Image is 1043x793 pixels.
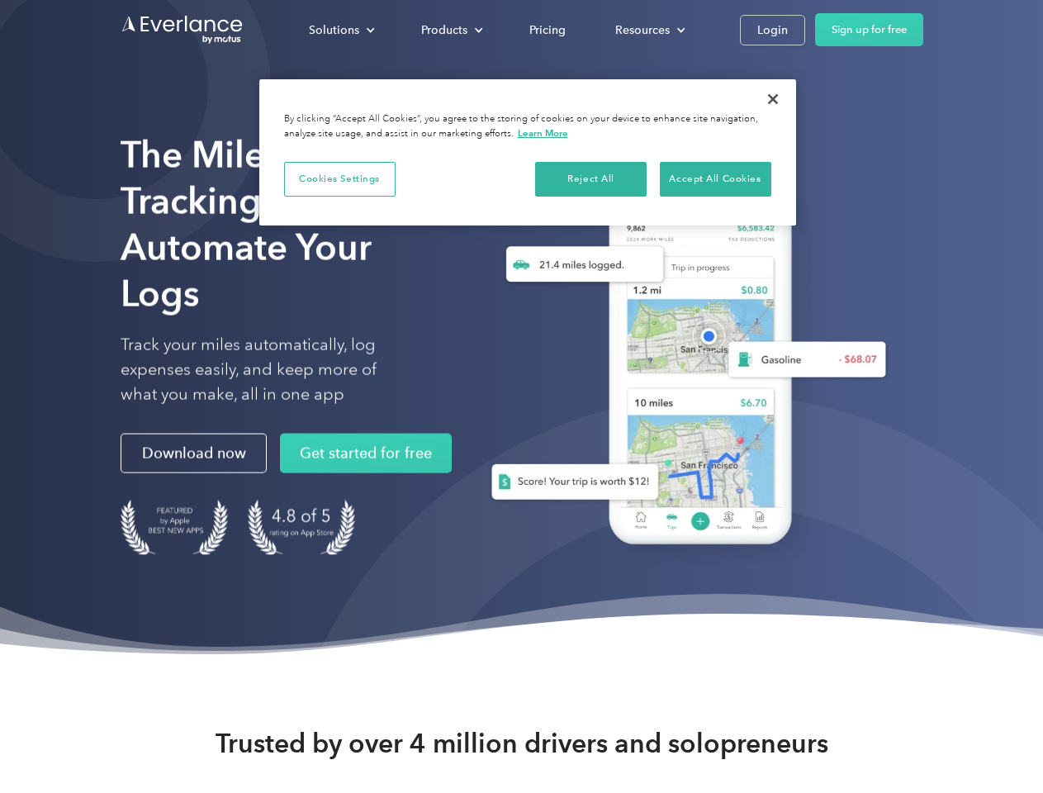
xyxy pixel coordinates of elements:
button: Accept All Cookies [660,162,771,197]
a: Sign up for free [815,13,923,46]
div: Solutions [292,16,388,45]
div: Login [757,20,788,40]
div: Resources [615,20,670,40]
div: Products [405,16,496,45]
img: 4.9 out of 5 stars on the app store [248,500,355,555]
button: Cookies Settings [284,162,396,197]
a: Download now [121,434,267,473]
a: Login [740,15,805,45]
div: Solutions [309,20,359,40]
a: Get started for free [280,434,452,473]
div: By clicking “Accept All Cookies”, you agree to the storing of cookies on your device to enhance s... [284,112,771,141]
p: Track your miles automatically, log expenses easily, and keep more of what you make, all in one app [121,333,415,407]
div: Products [421,20,467,40]
button: Reject All [535,162,647,197]
a: More information about your privacy, opens in a new tab [518,127,568,139]
div: Cookie banner [259,79,796,226]
img: Everlance, mileage tracker app, expense tracking app [465,157,899,569]
div: Privacy [259,79,796,226]
a: Go to homepage [121,14,244,45]
div: Resources [599,16,699,45]
button: Close [755,81,791,117]
img: Badge for Featured by Apple Best New Apps [121,500,228,555]
a: Pricing [513,16,582,45]
strong: Trusted by over 4 million drivers and solopreneurs [216,727,828,760]
div: Pricing [529,20,566,40]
